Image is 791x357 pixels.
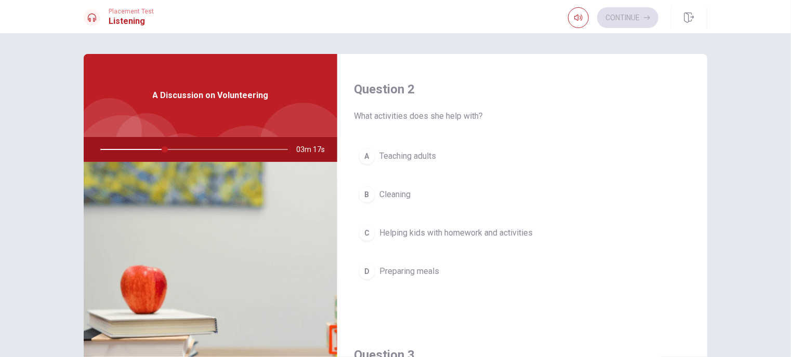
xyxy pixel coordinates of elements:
[359,148,375,164] div: A
[296,137,333,162] span: 03m 17s
[379,150,436,162] span: Teaching adults
[354,258,691,284] button: DPreparing meals
[379,265,439,278] span: Preparing meals
[379,227,533,239] span: Helping kids with homework and activities
[354,110,691,122] span: What activities does she help with?
[354,143,691,169] button: ATeaching adults
[359,263,375,280] div: D
[109,15,154,28] h1: Listening
[359,225,375,241] div: C
[153,89,269,102] span: A Discussion on Volunteering
[109,8,154,15] span: Placement Test
[354,81,691,98] h4: Question 2
[354,220,691,246] button: CHelping kids with homework and activities
[379,188,411,201] span: Cleaning
[354,182,691,208] button: BCleaning
[359,186,375,203] div: B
